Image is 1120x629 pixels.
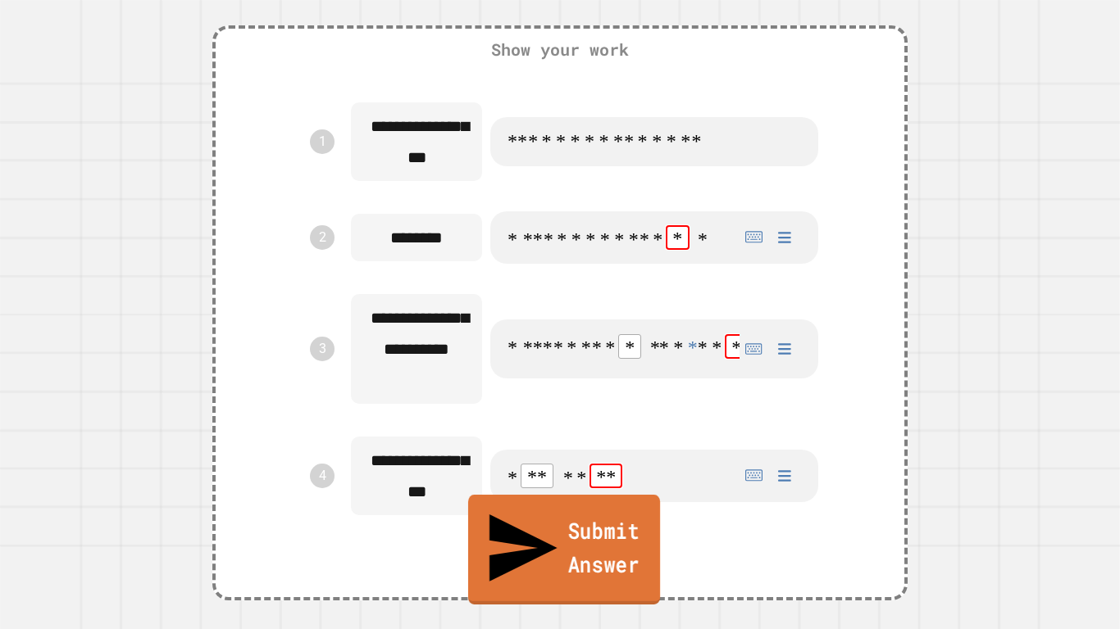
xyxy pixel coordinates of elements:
a: Submit Answer [468,495,660,604]
a: 1 [310,129,335,154]
a: 4 [310,464,335,488]
a: 3 [310,337,335,361]
div: Show your work [475,20,645,78]
a: 2 [310,225,335,250]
